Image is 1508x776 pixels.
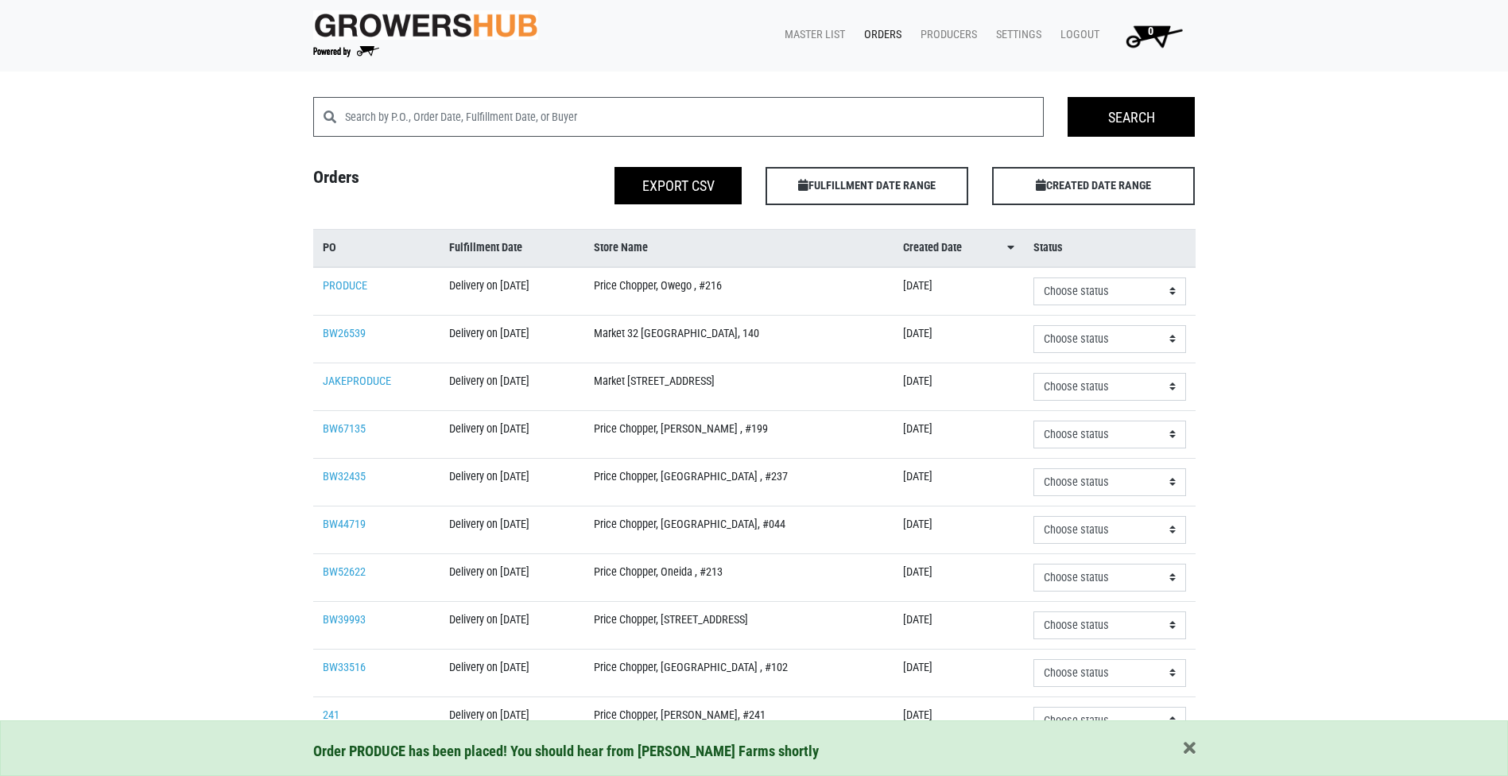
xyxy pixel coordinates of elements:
[440,649,584,696] td: Delivery on [DATE]
[584,601,894,649] td: Price Chopper, [STREET_ADDRESS]
[992,167,1195,205] span: CREATED DATE RANGE
[894,458,1024,506] td: [DATE]
[766,167,968,205] span: FULFILLMENT DATE RANGE
[323,374,391,388] a: JAKEPRODUCE
[440,315,584,363] td: Delivery on [DATE]
[894,315,1024,363] td: [DATE]
[614,167,742,204] button: Export CSV
[323,470,366,483] a: BW32435
[323,661,366,674] a: BW33516
[1068,97,1195,137] input: Search
[323,239,336,257] span: PO
[584,696,894,744] td: Price Chopper, [PERSON_NAME], #241
[894,553,1024,601] td: [DATE]
[323,279,367,293] a: PRODUCE
[903,239,1014,257] a: Created Date
[323,239,431,257] a: PO
[323,708,339,722] a: 241
[1033,239,1063,257] span: Status
[313,46,379,57] img: Powered by Big Wheelbarrow
[584,506,894,553] td: Price Chopper, [GEOGRAPHIC_DATA], #044
[313,740,1196,762] div: Order PRODUCE has been placed! You should hear from [PERSON_NAME] Farms shortly
[772,20,851,50] a: Master List
[983,20,1048,50] a: Settings
[440,553,584,601] td: Delivery on [DATE]
[1148,25,1153,38] span: 0
[440,410,584,458] td: Delivery on [DATE]
[894,267,1024,316] td: [DATE]
[894,363,1024,410] td: [DATE]
[1106,20,1196,52] a: 0
[323,613,366,627] a: BW39993
[1033,239,1185,257] a: Status
[584,410,894,458] td: Price Chopper, [PERSON_NAME] , #199
[594,239,648,257] span: Store Name
[323,422,366,436] a: BW67135
[440,601,584,649] td: Delivery on [DATE]
[908,20,983,50] a: Producers
[584,553,894,601] td: Price Chopper, Oneida , #213
[323,518,366,531] a: BW44719
[584,267,894,316] td: Price Chopper, Owego , #216
[323,565,366,579] a: BW52622
[894,696,1024,744] td: [DATE]
[851,20,908,50] a: Orders
[1118,20,1189,52] img: Cart
[903,239,962,257] span: Created Date
[440,363,584,410] td: Delivery on [DATE]
[449,239,575,257] a: Fulfillment Date
[894,649,1024,696] td: [DATE]
[894,410,1024,458] td: [DATE]
[584,649,894,696] td: Price Chopper, [GEOGRAPHIC_DATA] , #102
[584,458,894,506] td: Price Chopper, [GEOGRAPHIC_DATA] , #237
[584,363,894,410] td: Market [STREET_ADDRESS]
[323,327,366,340] a: BW26539
[1048,20,1106,50] a: Logout
[440,267,584,316] td: Delivery on [DATE]
[313,10,539,40] img: original-fc7597fdc6adbb9d0e2ae620e786d1a2.jpg
[440,506,584,553] td: Delivery on [DATE]
[345,97,1045,137] input: Search by P.O., Order Date, Fulfillment Date, or Buyer
[894,601,1024,649] td: [DATE]
[440,458,584,506] td: Delivery on [DATE]
[440,696,584,744] td: Delivery on [DATE]
[594,239,884,257] a: Store Name
[584,315,894,363] td: Market 32 [GEOGRAPHIC_DATA], 140
[301,167,528,199] h4: Orders
[449,239,522,257] span: Fulfillment Date
[894,506,1024,553] td: [DATE]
